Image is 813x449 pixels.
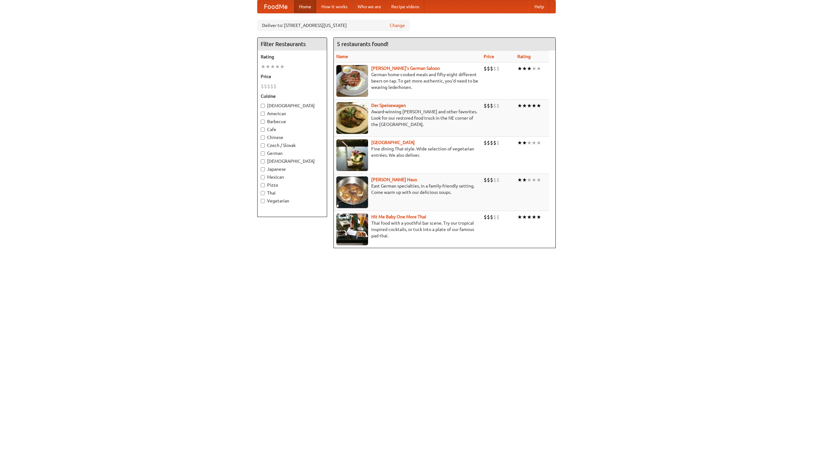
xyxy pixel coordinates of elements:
b: [PERSON_NAME]'s German Saloon [371,66,440,71]
li: $ [273,83,277,90]
li: ★ [517,65,522,72]
input: Vegetarian [261,199,265,203]
label: Japanese [261,166,324,172]
input: Barbecue [261,120,265,124]
a: Name [336,54,348,59]
p: Thai food with a youthful bar scene. Try our tropical inspired cocktails, or tuck into a plate of... [336,220,479,239]
li: $ [493,176,496,183]
li: $ [487,65,490,72]
li: $ [496,102,500,109]
input: German [261,151,265,155]
label: Cafe [261,126,324,133]
a: Home [294,0,316,13]
li: ★ [527,214,532,221]
a: How it works [316,0,353,13]
label: Thai [261,190,324,196]
label: [DEMOGRAPHIC_DATA] [261,158,324,164]
input: Japanese [261,167,265,171]
h4: Filter Restaurants [258,38,327,50]
li: $ [487,139,490,146]
li: ★ [522,65,527,72]
p: German home-cooked meals and fifty-eight different beers on tap. To get more authentic, you'd nee... [336,71,479,90]
li: $ [493,65,496,72]
li: ★ [265,63,270,70]
li: ★ [532,139,536,146]
li: $ [490,102,493,109]
li: $ [270,83,273,90]
li: $ [484,102,487,109]
input: [DEMOGRAPHIC_DATA] [261,159,265,163]
p: Award-winning [PERSON_NAME] and other favorites. Look for our restored food truck in the NE corne... [336,109,479,128]
label: American [261,110,324,117]
li: $ [496,139,500,146]
a: Recipe videos [386,0,424,13]
a: Hit Me Baby One More Thai [371,214,426,219]
label: Barbecue [261,118,324,125]
li: ★ [532,214,536,221]
li: $ [487,102,490,109]
li: $ [493,139,496,146]
li: $ [490,65,493,72]
li: ★ [261,63,265,70]
li: ★ [275,63,280,70]
input: Cafe [261,128,265,132]
h5: Rating [261,54,324,60]
li: ★ [522,176,527,183]
a: Who we are [353,0,386,13]
li: $ [264,83,267,90]
img: speisewagen.jpg [336,102,368,134]
li: $ [496,176,500,183]
li: ★ [532,65,536,72]
li: ★ [527,102,532,109]
li: $ [493,214,496,221]
li: $ [261,83,264,90]
input: Chinese [261,135,265,140]
label: Chinese [261,134,324,141]
a: Price [484,54,494,59]
li: $ [487,214,490,221]
a: FoodMe [258,0,294,13]
li: ★ [527,176,532,183]
h5: Price [261,73,324,80]
input: Pizza [261,183,265,187]
p: East German specialties, in a family-friendly setting. Come warm up with our delicious soups. [336,183,479,195]
li: ★ [522,139,527,146]
li: $ [487,176,490,183]
li: ★ [517,102,522,109]
input: [DEMOGRAPHIC_DATA] [261,104,265,108]
a: Help [529,0,549,13]
label: [DEMOGRAPHIC_DATA] [261,102,324,109]
li: $ [490,214,493,221]
li: ★ [536,214,541,221]
a: [PERSON_NAME] Haus [371,177,417,182]
div: Deliver to: [STREET_ADDRESS][US_STATE] [257,20,410,31]
input: Thai [261,191,265,195]
li: ★ [536,176,541,183]
img: esthers.jpg [336,65,368,97]
img: kohlhaus.jpg [336,176,368,208]
li: ★ [270,63,275,70]
li: $ [267,83,270,90]
a: Rating [517,54,531,59]
li: ★ [517,214,522,221]
li: ★ [536,139,541,146]
a: Der Speisewagen [371,103,406,108]
label: Czech / Slovak [261,142,324,149]
ng-pluralize: 5 restaurants found! [337,41,388,47]
h5: Cuisine [261,93,324,99]
li: ★ [536,65,541,72]
a: Change [390,22,405,29]
input: Czech / Slovak [261,143,265,148]
li: ★ [536,102,541,109]
li: $ [484,65,487,72]
li: ★ [532,102,536,109]
li: ★ [522,214,527,221]
li: ★ [280,63,285,70]
li: ★ [527,65,532,72]
a: [GEOGRAPHIC_DATA] [371,140,415,145]
li: $ [484,214,487,221]
img: satay.jpg [336,139,368,171]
